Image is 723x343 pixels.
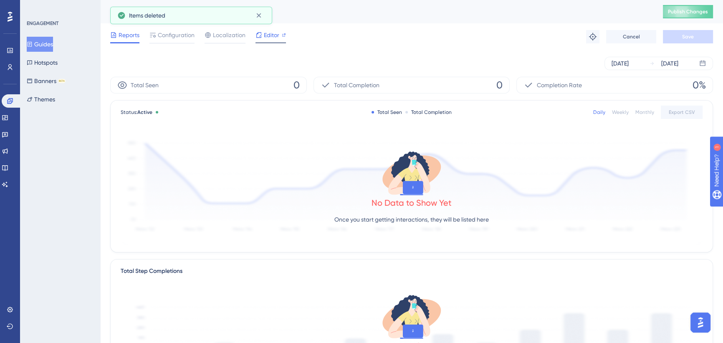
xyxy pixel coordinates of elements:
span: Editor [264,30,279,40]
div: 1 [58,4,61,11]
div: BETA [58,79,66,83]
span: Publish Changes [668,8,708,15]
span: Completion Rate [537,80,582,90]
span: Total Seen [131,80,159,90]
span: Status: [121,109,152,116]
button: Themes [27,92,55,107]
button: Publish Changes [663,5,713,18]
span: Items deleted [129,10,165,20]
button: BannersBETA [27,73,66,88]
button: Hotspots [27,55,58,70]
div: Total Step Completions [121,266,182,276]
span: Reports [119,30,139,40]
span: Export CSV [669,109,695,116]
button: Export CSV [661,106,703,119]
p: Once you start getting interactions, they will be listed here [334,214,489,224]
div: Daily [593,109,605,116]
div: Weekly [612,109,629,116]
span: Configuration [158,30,195,40]
button: Cancel [606,30,656,43]
div: Monthly [635,109,654,116]
div: ENGAGEMENT [27,20,58,27]
div: No Data to Show Yet [372,197,452,209]
span: Localization [213,30,245,40]
span: Need Help? [20,2,52,12]
iframe: UserGuiding AI Assistant Launcher [688,310,713,335]
div: Countdown Timer [110,6,642,18]
span: 0 [293,78,300,92]
div: [DATE] [661,58,678,68]
div: Total Completion [405,109,452,116]
span: Save [682,33,694,40]
span: Total Completion [334,80,379,90]
button: Guides [27,37,53,52]
button: Save [663,30,713,43]
span: 0% [693,78,706,92]
span: Cancel [623,33,640,40]
span: 0 [496,78,503,92]
div: Total Seen [372,109,402,116]
span: Active [137,109,152,115]
div: [DATE] [612,58,629,68]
